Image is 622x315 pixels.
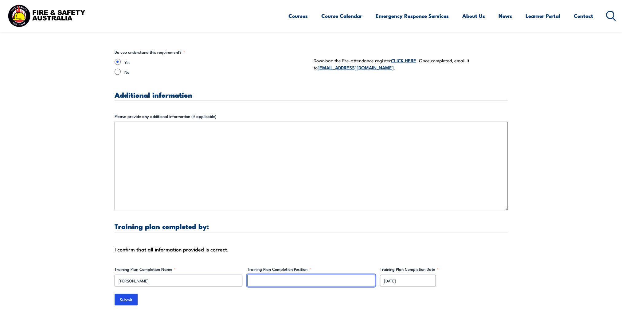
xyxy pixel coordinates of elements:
[247,266,375,272] label: Training Plan Completion Position
[321,8,362,24] a: Course Calendar
[115,223,508,230] h3: Training plan completed by:
[115,91,508,98] h3: Additional information
[124,69,309,75] label: No
[115,294,138,305] input: Submit
[380,275,436,286] input: dd/mm/yyyy
[574,8,593,24] a: Contact
[462,8,485,24] a: About Us
[288,8,308,24] a: Courses
[115,49,185,55] legend: Do you understand this requirement?
[376,8,449,24] a: Emergency Response Services
[391,57,416,64] a: CLICK HERE
[526,8,560,24] a: Learner Portal
[115,245,508,254] div: I confirm that all information provided is correct.
[115,266,242,272] label: Training Plan Completion Name
[314,57,508,71] p: Download the Pre-attendance register . Once completed, email it to .
[115,113,508,119] label: Please provide any additional information (if applicable)
[318,64,394,71] a: [EMAIL_ADDRESS][DOMAIN_NAME]
[499,8,512,24] a: News
[124,59,309,65] label: Yes
[380,266,508,272] label: Training Plan Completion Date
